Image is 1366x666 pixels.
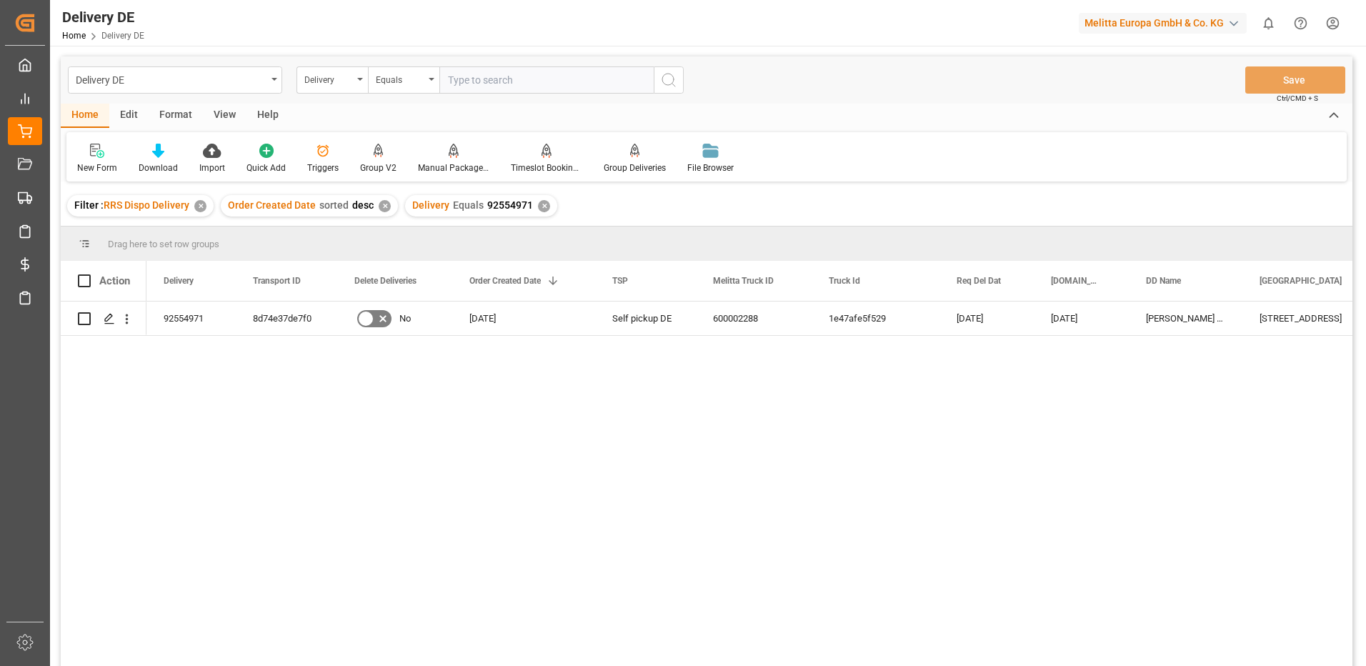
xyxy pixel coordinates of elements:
[829,276,860,286] span: Truck Id
[687,161,734,174] div: File Browser
[1129,302,1242,335] div: [PERSON_NAME] SRL
[1034,302,1129,335] div: [DATE]
[74,199,104,211] span: Filter :
[146,302,236,335] div: 92554971
[487,199,533,211] span: 92554971
[228,199,316,211] span: Order Created Date
[77,161,117,174] div: New Form
[304,70,353,86] div: Delivery
[99,274,130,287] div: Action
[149,104,203,128] div: Format
[1277,93,1318,104] span: Ctrl/CMD + S
[453,199,484,211] span: Equals
[469,276,541,286] span: Order Created Date
[108,239,219,249] span: Drag here to set row groups
[62,31,86,41] a: Home
[109,104,149,128] div: Edit
[236,302,337,335] div: 8d74e37de7f0
[538,200,550,212] div: ✕
[194,200,206,212] div: ✕
[1245,66,1345,94] button: Save
[139,161,178,174] div: Download
[957,276,1001,286] span: Req Del Dat
[511,161,582,174] div: Timeslot Booking Report
[104,199,189,211] span: RRS Dispo Delivery
[1260,276,1342,286] span: [GEOGRAPHIC_DATA]
[595,302,696,335] div: Self pickup DE
[379,200,391,212] div: ✕
[1079,9,1252,36] button: Melitta Europa GmbH & Co. KG
[1146,276,1181,286] span: DD Name
[360,161,397,174] div: Group V2
[61,104,109,128] div: Home
[654,66,684,94] button: search button
[76,70,266,88] div: Delivery DE
[203,104,246,128] div: View
[68,66,282,94] button: open menu
[62,6,144,28] div: Delivery DE
[296,66,368,94] button: open menu
[368,66,439,94] button: open menu
[246,104,289,128] div: Help
[399,302,411,335] span: No
[61,302,146,336] div: Press SPACE to select this row.
[696,302,812,335] div: 600002288
[1285,7,1317,39] button: Help Center
[352,199,374,211] span: desc
[307,161,339,174] div: Triggers
[246,161,286,174] div: Quick Add
[412,199,449,211] span: Delivery
[1252,7,1285,39] button: show 0 new notifications
[319,199,349,211] span: sorted
[418,161,489,174] div: Manual Package TypeDetermination
[253,276,301,286] span: Transport ID
[1051,276,1099,286] span: [DOMAIN_NAME] Dat
[376,70,424,86] div: Equals
[1079,13,1247,34] div: Melitta Europa GmbH & Co. KG
[713,276,774,286] span: Melitta Truck ID
[612,276,628,286] span: TSP
[354,276,417,286] span: Delete Deliveries
[452,302,595,335] div: [DATE]
[164,276,194,286] span: Delivery
[939,302,1034,335] div: [DATE]
[604,161,666,174] div: Group Deliveries
[199,161,225,174] div: Import
[812,302,939,335] div: 1e47afe5f529
[439,66,654,94] input: Type to search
